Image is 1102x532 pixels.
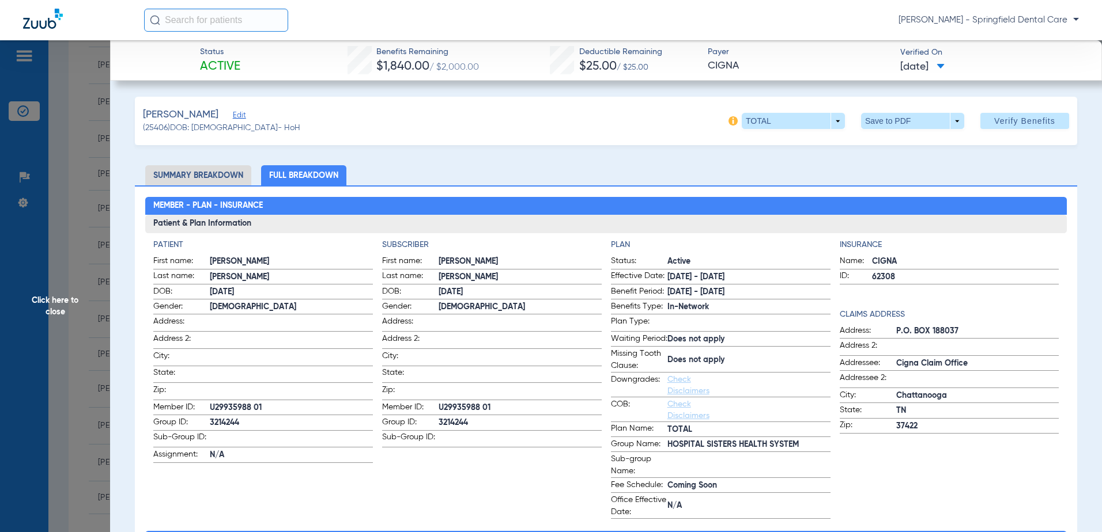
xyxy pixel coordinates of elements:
h4: Claims Address [840,309,1059,321]
span: Missing Tooth Clause: [611,348,667,372]
span: [DATE] [439,286,602,298]
span: Chattanooga [896,390,1059,402]
span: Gender: [153,301,210,314]
span: CIGNA [708,59,890,73]
span: HOSPITAL SISTERS HEALTH SYSTEM [667,439,831,451]
span: / $25.00 [617,63,648,71]
span: Member ID: [382,401,439,415]
span: First name: [153,255,210,269]
span: Status: [611,255,667,269]
span: Assignment: [153,449,210,462]
h4: Patient [153,239,373,251]
a: Check Disclaimers [667,375,709,395]
span: Sub-group Name: [611,453,667,477]
span: Group ID: [382,416,439,430]
input: Search for patients [144,9,288,32]
img: Zuub Logo [23,9,63,29]
h4: Plan [611,239,831,251]
span: Office Effective Date: [611,494,667,518]
span: ID: [840,270,872,284]
li: Full Breakdown [261,165,346,185]
img: Search Icon [150,15,160,25]
span: Fee Schedule: [611,479,667,493]
span: In-Network [667,301,831,313]
span: 3214244 [439,417,602,429]
span: Benefit Period: [611,286,667,299]
h4: Insurance [840,239,1059,251]
span: [PERSON_NAME] [143,108,218,122]
span: $1,840.00 [376,60,429,73]
span: Does not apply [667,354,831,366]
h2: Member - Plan - Insurance [145,197,1067,215]
span: $25.00 [579,60,617,73]
li: Summary Breakdown [145,165,251,185]
span: [PERSON_NAME] - Springfield Dental Care [899,14,1079,26]
span: City: [382,350,439,366]
span: / $2,000.00 [429,63,479,72]
span: TOTAL [667,424,831,436]
span: [DEMOGRAPHIC_DATA] [210,301,373,313]
span: Name: [840,255,872,269]
span: Payer [708,46,890,58]
span: Benefits Remaining [376,46,479,58]
span: Gender: [382,301,439,314]
span: Address: [153,316,210,331]
span: Coming Soon [667,480,831,492]
span: Does not apply [667,333,831,345]
span: Address 2: [840,340,896,355]
span: Address 2: [382,333,439,348]
button: Verify Benefits [980,113,1069,129]
span: Group ID: [153,416,210,430]
span: Last name: [382,270,439,284]
span: Addressee 2: [840,372,896,387]
span: Edit [233,111,243,122]
span: Active [667,256,831,268]
span: Plan Type: [611,316,667,331]
span: 37422 [896,420,1059,432]
h3: Patient & Plan Information [145,215,1067,233]
span: DOB: [153,286,210,299]
span: City: [840,389,896,403]
span: Verified On [900,47,1083,59]
span: (25406) DOB: [DEMOGRAPHIC_DATA] - HoH [143,122,300,134]
span: Verify Benefits [994,116,1055,126]
span: N/A [210,449,373,461]
span: City: [153,350,210,366]
span: State: [153,367,210,382]
span: [DATE] [900,60,945,74]
span: Benefits Type: [611,301,667,314]
span: TN [896,405,1059,417]
span: [PERSON_NAME] [439,256,602,268]
span: [DATE] - [DATE] [667,271,831,283]
span: Address: [840,325,896,339]
span: Status [200,46,240,58]
span: U29935988 01 [210,402,373,414]
span: [PERSON_NAME] [210,271,373,283]
span: Member ID: [153,401,210,415]
img: info-icon [729,116,738,126]
span: CIGNA [872,256,1059,268]
span: [PERSON_NAME] [210,256,373,268]
span: [DATE] [210,286,373,298]
span: First name: [382,255,439,269]
span: 62308 [872,271,1059,283]
span: [DATE] - [DATE] [667,286,831,298]
span: Address: [382,316,439,331]
span: Zip: [153,384,210,400]
span: U29935988 01 [439,402,602,414]
span: Zip: [840,419,896,433]
span: Sub-Group ID: [382,431,439,447]
span: Active [200,59,240,75]
button: TOTAL [742,113,845,129]
span: Group Name: [611,438,667,452]
span: Last name: [153,270,210,284]
span: [DEMOGRAPHIC_DATA] [439,301,602,313]
app-breakdown-title: Subscriber [382,239,602,251]
span: State: [382,367,439,382]
span: Effective Date: [611,270,667,284]
span: COB: [611,398,667,421]
span: 3214244 [210,417,373,429]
